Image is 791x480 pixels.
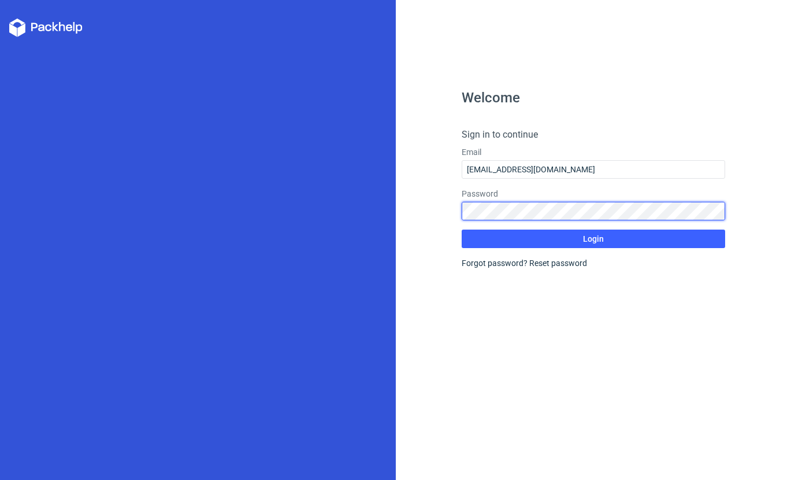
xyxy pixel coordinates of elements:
a: Reset password [529,259,587,268]
label: Password [462,188,725,200]
h1: Welcome [462,91,725,105]
label: Email [462,146,725,158]
div: Forgot password? [462,257,725,269]
span: Login [583,235,604,243]
button: Login [462,230,725,248]
h4: Sign in to continue [462,128,725,142]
